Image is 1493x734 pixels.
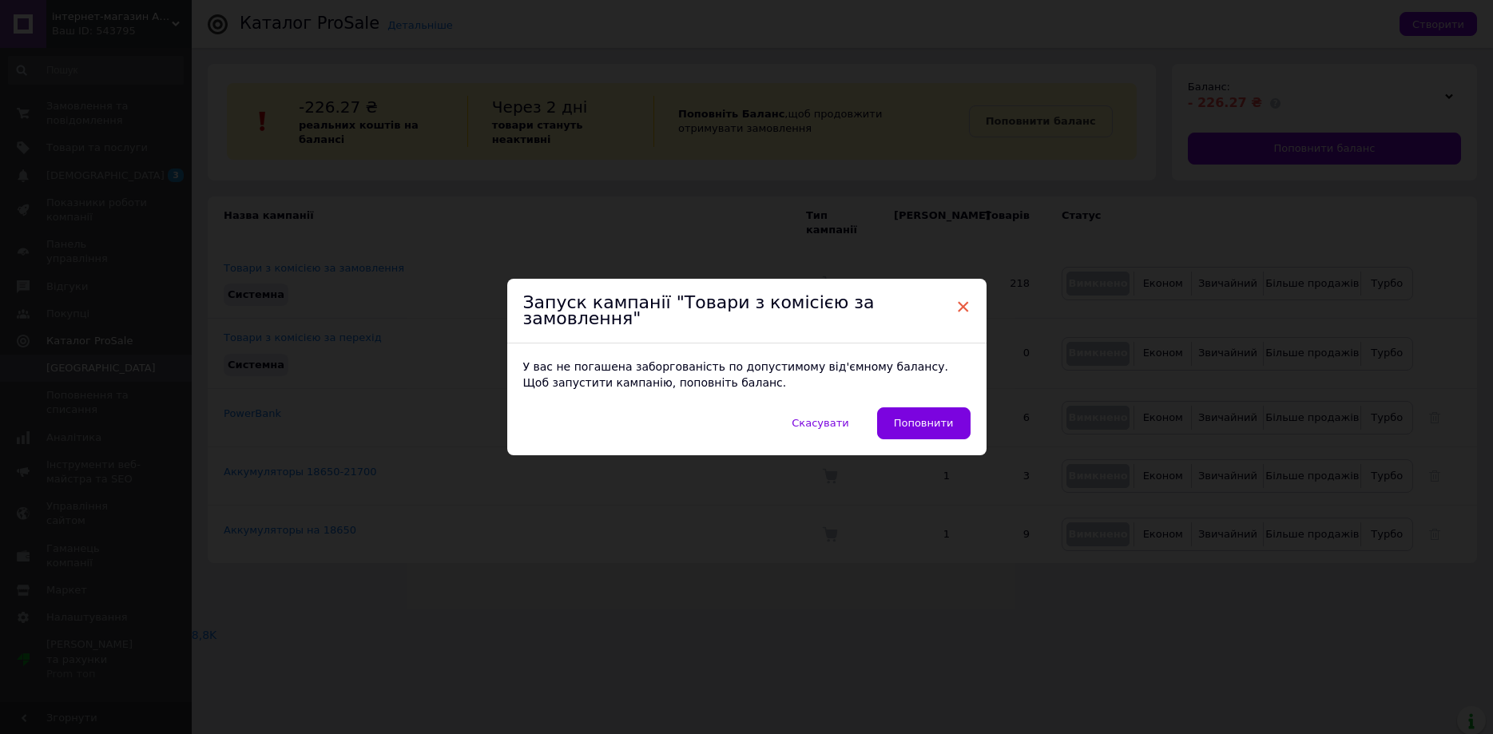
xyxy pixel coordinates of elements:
[792,417,848,429] span: Скасувати
[507,343,987,407] div: У вас не погашена заборгованість по допустимому від'ємному балансу. Щоб запустити кампанію, попов...
[775,407,865,439] button: Скасувати
[507,279,987,343] div: Запуск кампанії "Товари з комісією за замовлення"
[877,407,971,439] a: Поповнити
[894,415,954,431] span: Поповнити
[956,293,971,320] span: ×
